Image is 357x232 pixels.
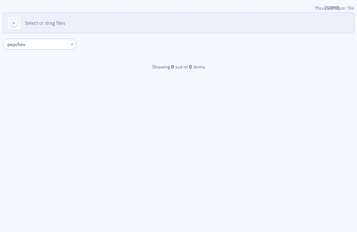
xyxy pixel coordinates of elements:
[170,63,175,70] strong: 0
[3,12,354,33] button: Select or drag files
[188,63,193,70] strong: 0
[3,4,354,13] div: Max per file
[25,20,65,26] span: Select or drag files
[3,63,354,70] div: Showing out of items
[3,39,77,50] input: Search…
[69,41,76,48] button: ×
[324,5,339,11] span: 250MB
